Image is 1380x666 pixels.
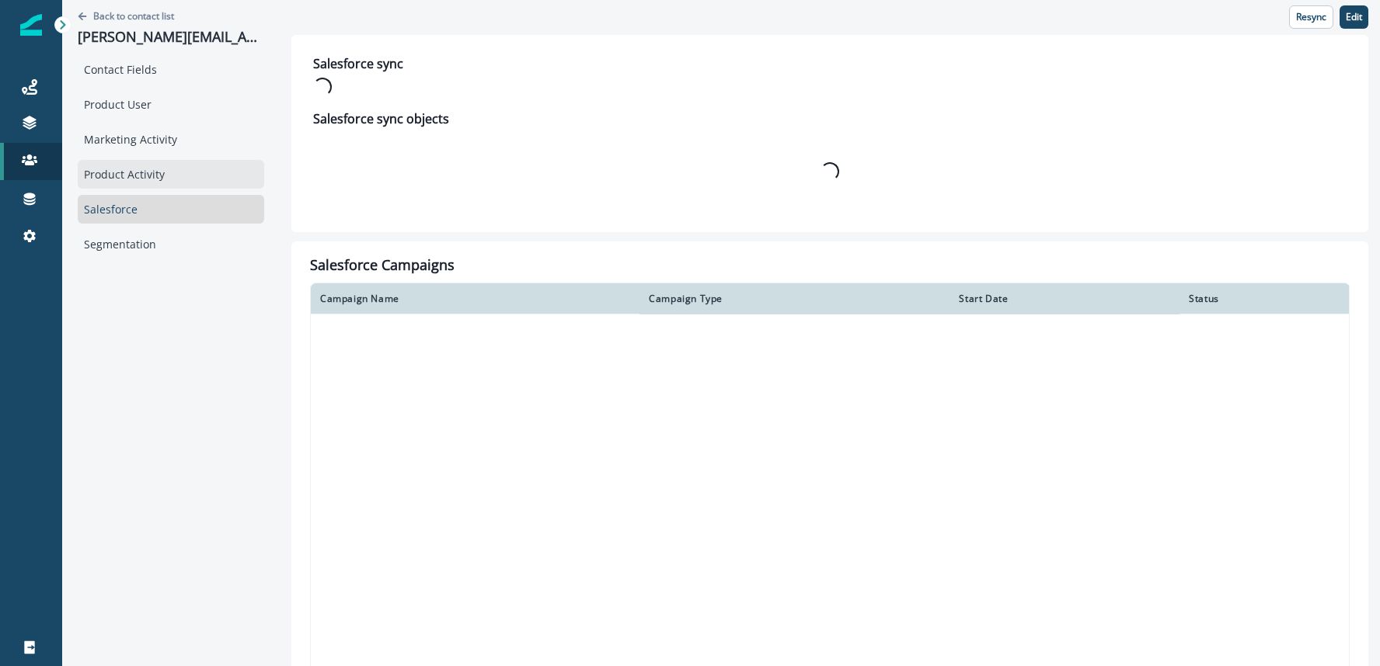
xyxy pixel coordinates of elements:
[78,230,264,258] div: Segmentation
[959,293,1170,305] div: Start Date
[78,195,264,224] div: Salesforce
[93,9,174,23] p: Back to contact list
[20,14,42,36] img: Inflection
[1340,5,1368,29] button: Edit
[313,112,449,127] h2: Salesforce sync objects
[649,293,940,305] div: Campaign Type
[1289,5,1333,29] button: Resync
[78,55,264,84] div: Contact Fields
[320,293,630,305] div: Campaign Name
[1346,12,1362,23] p: Edit
[1296,12,1326,23] p: Resync
[78,9,174,23] button: Go back
[78,160,264,189] div: Product Activity
[1189,293,1340,305] div: Status
[78,29,264,46] p: [PERSON_NAME][EMAIL_ADDRESS][PERSON_NAME][DOMAIN_NAME]
[310,257,455,274] h1: Salesforce Campaigns
[78,90,264,119] div: Product User
[78,125,264,154] div: Marketing Activity
[313,57,403,71] h2: Salesforce sync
